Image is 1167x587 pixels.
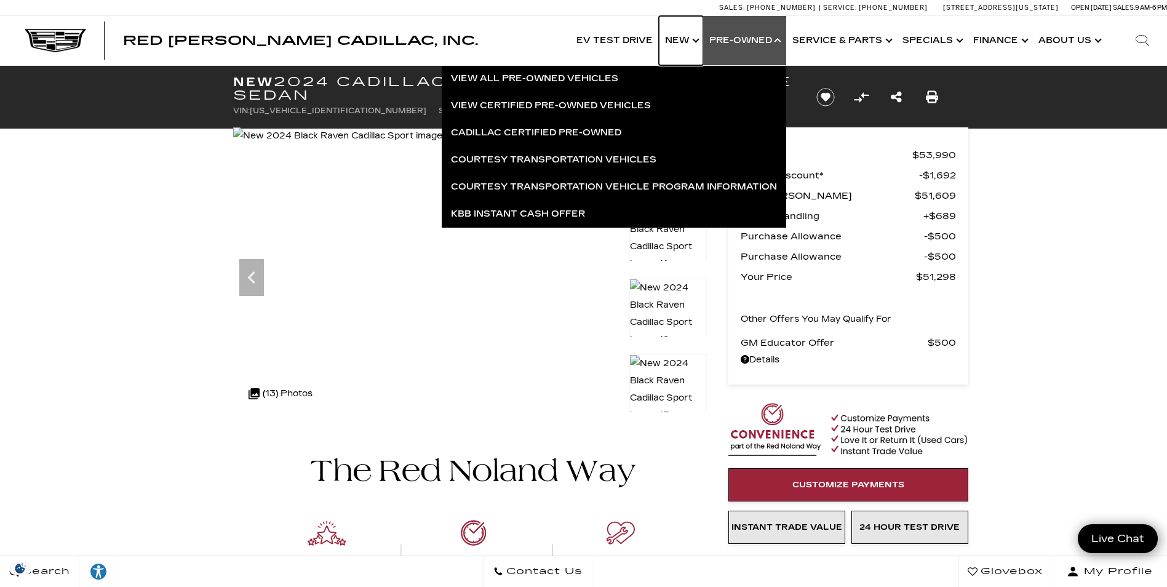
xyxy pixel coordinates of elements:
a: Service & Parts [786,16,896,65]
span: VIN: [233,106,250,115]
span: [PHONE_NUMBER] [859,4,928,12]
div: Privacy Settings [6,562,34,575]
span: $51,298 [916,268,956,286]
span: $500 [928,334,956,351]
span: Your Price [741,268,916,286]
a: Instant Trade Value [728,511,845,544]
a: Glovebox [958,556,1053,587]
span: Search [19,563,70,580]
span: Purchase Allowance [741,228,924,245]
p: Other Offers You May Qualify For [741,311,891,328]
span: Customize Payments [792,480,904,490]
a: Sales: [PHONE_NUMBER] [719,4,819,11]
a: Dealer Discount* $1,692 [741,167,956,184]
span: 24 Hour Test Drive [859,522,960,532]
button: Open user profile menu [1053,556,1167,587]
span: [US_VEHICLE_IDENTIFICATION_NUMBER] [250,106,426,115]
div: Previous [239,259,264,296]
span: Live Chat [1085,532,1150,546]
a: Details [741,351,956,369]
a: Service: [PHONE_NUMBER] [819,4,931,11]
span: $500 [924,228,956,245]
button: Compare Vehicle [852,88,870,106]
a: Dealer Handling $689 [741,207,956,225]
a: MSRP $53,990 [741,146,956,164]
a: View All Pre-Owned Vehicles [442,65,786,92]
span: Dealer Discount* [741,167,919,184]
a: About Us [1032,16,1105,65]
span: $500 [924,248,956,265]
a: Explore your accessibility options [80,556,117,587]
span: Glovebox [978,563,1043,580]
span: Red [PERSON_NAME] [741,187,915,204]
span: Sales: [719,4,745,12]
a: Your Price $51,298 [741,268,956,286]
a: Red [PERSON_NAME] $51,609 [741,187,956,204]
a: Pre-Owned [703,16,786,65]
span: My Profile [1079,563,1153,580]
a: Print this New 2024 Cadillac CT5 Sport All Wheel Drive Sedan [926,89,938,106]
img: New 2024 Black Raven Cadillac Sport image 13 [233,127,455,145]
span: $53,990 [912,146,956,164]
span: $1,692 [919,167,956,184]
a: Customize Payments [728,468,968,501]
img: New 2024 Black Raven Cadillac Sport image 12 [629,279,707,349]
a: KBB Instant Cash Offer [442,201,786,228]
span: Purchase Allowance [741,248,924,265]
a: Live Chat [1078,524,1158,553]
span: Instant Trade Value [731,522,842,532]
span: Contact Us [503,563,583,580]
div: Explore your accessibility options [80,562,117,581]
a: Specials [896,16,967,65]
strong: New [233,74,274,89]
img: Cadillac Dark Logo with Cadillac White Text [25,29,86,52]
span: Sales: [1113,4,1135,12]
a: Courtesy Transportation Vehicles [442,146,786,174]
span: Dealer Handling [741,207,923,225]
h1: 2024 Cadillac CT5 Sport All Wheel Drive Sedan [233,75,796,102]
button: Save vehicle [812,87,839,107]
span: 9 AM-6 PM [1135,4,1167,12]
a: Share this New 2024 Cadillac CT5 Sport All Wheel Drive Sedan [891,89,902,106]
span: Service: [823,4,857,12]
img: New 2024 Black Raven Cadillac Sport image 13 [629,354,707,425]
a: Red [PERSON_NAME] Cadillac, Inc. [123,34,478,47]
a: Purchase Allowance $500 [741,248,956,265]
span: Stock: [439,106,470,115]
a: Purchase Allowance $500 [741,228,956,245]
a: EV Test Drive [570,16,659,65]
span: Red [PERSON_NAME] Cadillac, Inc. [123,33,478,48]
a: Courtesy Transportation Vehicle Program Information [442,174,786,201]
span: MSRP [741,146,912,164]
img: New 2024 Black Raven Cadillac Sport image 11 [629,203,707,273]
a: New [659,16,703,65]
a: View Certified Pre-Owned Vehicles [442,92,786,119]
a: Finance [967,16,1032,65]
span: $51,609 [915,187,956,204]
a: Cadillac Certified Pre-Owned [442,119,786,146]
span: $689 [923,207,956,225]
div: Search [1118,16,1167,65]
a: [STREET_ADDRESS][US_STATE] [943,4,1059,12]
div: (13) Photos [242,379,319,409]
span: [PHONE_NUMBER] [747,4,816,12]
span: GM Educator Offer [741,334,928,351]
a: Contact Us [484,556,592,587]
a: 24 Hour Test Drive [851,511,968,544]
span: Open [DATE] [1071,4,1112,12]
a: GM Educator Offer $500 [741,334,956,351]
